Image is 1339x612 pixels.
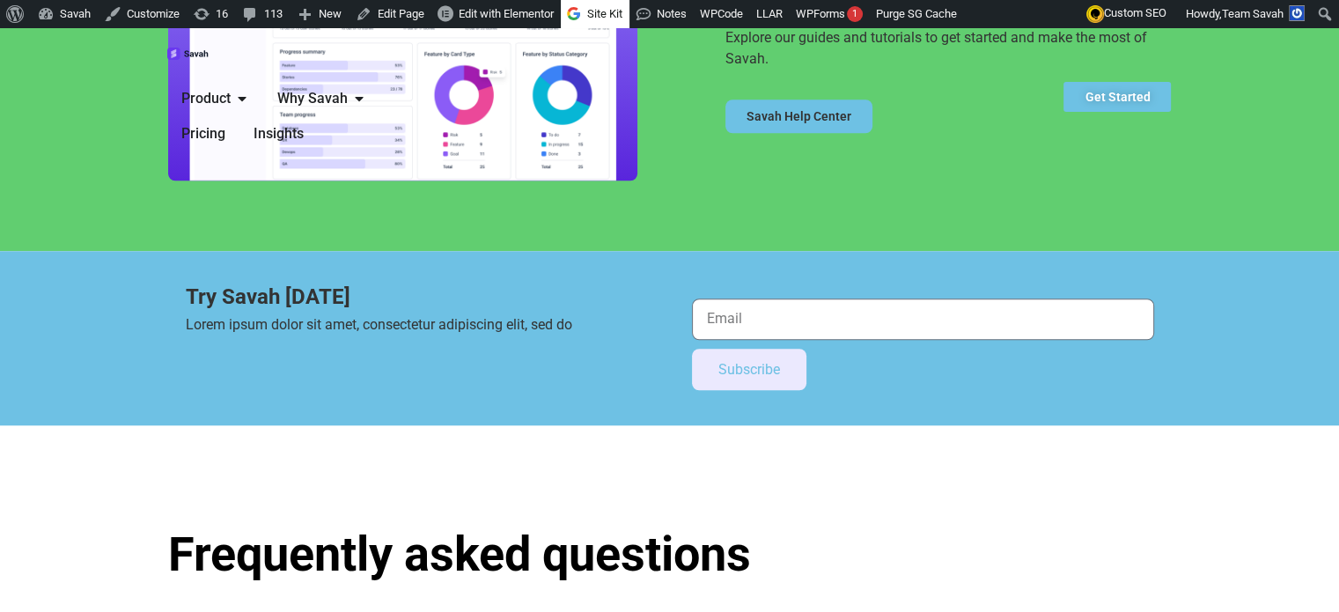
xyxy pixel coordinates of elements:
[186,286,648,307] h2: Try Savah [DATE]
[1222,7,1284,20] span: Team Savah
[847,6,863,22] div: 1
[718,363,780,377] span: Subscribe
[459,7,554,20] span: Edit with Elementor
[692,299,1154,399] form: New Form
[181,88,231,109] span: Product
[181,123,225,144] a: Pricing
[1085,91,1150,103] span: Get Started
[167,81,414,151] div: Menu Toggle
[692,349,806,390] button: Subscribe
[277,88,348,109] span: Why Savah
[1063,82,1171,112] a: Get Started
[167,81,414,151] nav: Menu
[186,314,648,335] p: Lorem ipsum dolor sit amet, consectetur adipiscing elit, sed do
[254,123,304,144] a: Insights
[1251,527,1339,612] iframe: Chat Widget
[692,299,1154,340] input: Email
[587,7,622,20] span: Site Kit
[168,531,1172,579] h2: Frequently asked questions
